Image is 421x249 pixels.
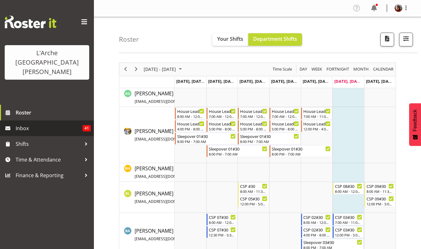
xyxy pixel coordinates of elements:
[367,201,394,206] div: 12:00 PM - 5:00 PM
[301,120,332,132] div: Aizza Garduque"s event - House Leader 06#30 Begin From Friday, August 15, 2025 at 12:00:00 PM GMT...
[301,226,332,238] div: Bibi Ali"s event - CSP 02#30 Begin From Friday, August 15, 2025 at 4:00:00 PM GMT+12:00 Ends At F...
[270,120,300,132] div: Aizza Garduque"s event - House Leader 04#30 Begin From Thursday, August 14, 2025 at 5:00:00 PM GM...
[301,108,332,119] div: Aizza Garduque"s event - House Leader 05#30 Begin From Friday, August 15, 2025 at 7:00:00 AM GMT+...
[272,108,299,114] div: House Leader 03#30
[372,65,395,73] button: Month
[16,155,81,164] span: Time & Attendance
[326,65,350,73] button: Fortnight
[135,236,197,241] span: [EMAIL_ADDRESS][DOMAIN_NAME]
[303,239,362,245] div: Sleepover 03#30
[364,195,395,207] div: Benny Liew"s event - CSP 09#30 Begin From Sunday, August 17, 2025 at 12:00:00 PM GMT+12:00 Ends A...
[135,128,222,142] span: [PERSON_NAME]
[207,108,238,119] div: Aizza Garduque"s event - House Leader 03#30 Begin From Tuesday, August 12, 2025 at 7:00:00 AM GMT...
[395,4,402,12] img: cherri-waata-vale45b4d6aa2776c258a6e23f06169d83f5.png
[209,220,236,225] div: 8:00 AM - 12:00 PM
[16,171,81,180] span: Finance & Reporting
[311,65,323,73] span: Week
[240,195,267,202] div: CSP 05#30
[270,108,300,119] div: Aizza Garduque"s event - House Leader 03#30 Begin From Thursday, August 14, 2025 at 7:00:00 AM GM...
[212,33,248,46] button: Your Shifts
[209,214,236,220] div: CSP 07#30
[238,133,300,145] div: Aizza Garduque"s event - Sleepover 01#30 Begin From Wednesday, August 13, 2025 at 8:00:00 PM GMT+...
[120,63,131,76] div: previous period
[238,195,269,207] div: Benny Liew"s event - CSP 05#30 Begin From Wednesday, August 13, 2025 at 12:00:00 PM GMT+12:00 End...
[209,126,236,131] div: 5:00 PM - 8:00 PM
[409,103,421,146] button: Feedback - Show survey
[238,108,269,119] div: Aizza Garduque"s event - House Leader 03#30 Begin From Wednesday, August 13, 2025 at 7:00:00 AM G...
[272,65,293,73] button: Time Scale
[335,183,362,189] div: CSP 08#30
[119,107,175,163] td: Aizza Garduque resource
[177,120,204,127] div: House Leader 02#30
[352,65,370,73] button: Timeline Month
[119,182,175,213] td: Benny Liew resource
[399,33,413,46] button: Filter Shifts
[135,190,222,205] a: [PERSON_NAME][EMAIL_ADDRESS][DOMAIN_NAME]
[238,120,269,132] div: Aizza Garduque"s event - House Leader 04#30 Begin From Wednesday, August 13, 2025 at 5:00:00 PM G...
[135,199,197,204] span: [EMAIL_ADDRESS][DOMAIN_NAME]
[412,109,418,131] span: Feedback
[177,114,204,119] div: 8:00 AM - 12:00 PM
[334,78,363,84] span: [DATE], [DATE]
[135,99,197,104] span: [EMAIL_ADDRESS][DOMAIN_NAME]
[209,114,236,119] div: 7:00 AM - 12:00 PM
[303,120,331,127] div: House Leader 06#30
[303,232,331,237] div: 4:00 PM - 8:00 PM
[303,126,331,131] div: 12:00 PM - 4:00 PM
[209,151,268,156] div: 8:00 PM - 7:00 AM
[367,183,394,189] div: CSP 09#30
[119,36,139,43] h4: Roster
[364,183,395,194] div: Benny Liew"s event - CSP 09#30 Begin From Sunday, August 17, 2025 at 8:00:00 AM GMT+12:00 Ends At...
[239,78,268,84] span: [DATE], [DATE]
[335,226,362,233] div: CSP 03#30
[16,139,81,149] span: Shifts
[177,108,204,114] div: House Leader 01#30
[176,78,205,84] span: [DATE], [DATE]
[143,65,177,73] span: [DATE] - [DATE]
[353,65,369,73] span: Month
[240,189,267,194] div: 8:00 AM - 11:30 AM
[177,126,204,131] div: 4:00 PM - 8:00 PM
[209,120,236,127] div: House Leader 04#30
[240,114,267,119] div: 7:00 AM - 12:00 PM
[333,226,364,238] div: Bibi Ali"s event - CSP 03#30 Begin From Saturday, August 16, 2025 at 12:00:00 PM GMT+12:00 Ends A...
[209,226,236,233] div: CSP 07#30
[135,127,222,142] a: [PERSON_NAME][EMAIL_ADDRESS][DOMAIN_NAME]
[131,63,141,76] div: next period
[311,65,323,73] button: Timeline Week
[303,220,331,225] div: 8:00 AM - 12:00 PM
[11,48,83,77] div: L'Arche [GEOGRAPHIC_DATA][PERSON_NAME]
[272,151,331,156] div: 8:00 PM - 7:00 AM
[135,227,222,242] span: [PERSON_NAME]
[207,214,238,225] div: Bibi Ali"s event - CSP 07#30 Begin From Tuesday, August 12, 2025 at 8:00:00 AM GMT+12:00 Ends At ...
[299,65,308,73] span: Day
[135,190,222,204] span: [PERSON_NAME]
[135,174,197,179] span: [EMAIL_ADDRESS][DOMAIN_NAME]
[119,88,175,107] td: Adrian Garduque resource
[253,35,297,42] span: Department Shifts
[380,33,394,46] button: Download a PDF of the roster according to the set date range.
[175,120,206,132] div: Aizza Garduque"s event - House Leader 02#30 Begin From Monday, August 11, 2025 at 4:00:00 PM GMT+...
[303,226,331,233] div: CSP 02#30
[335,232,362,237] div: 12:00 PM - 5:00 PM
[16,108,91,117] span: Roster
[175,108,206,119] div: Aizza Garduque"s event - House Leader 01#30 Begin From Monday, August 11, 2025 at 8:00:00 AM GMT+...
[272,65,293,73] span: Time Scale
[271,78,300,84] span: [DATE], [DATE]
[207,145,269,157] div: Aizza Garduque"s event - Sleepover 01#30 Begin From Tuesday, August 12, 2025 at 8:00:00 PM GMT+12...
[143,65,185,73] button: August 2025
[248,33,302,46] button: Department Shifts
[238,183,269,194] div: Benny Liew"s event - CSP #30 Begin From Wednesday, August 13, 2025 at 8:00:00 AM GMT+12:00 Ends A...
[270,145,332,157] div: Aizza Garduque"s event - Sleepover 01#30 Begin From Thursday, August 14, 2025 at 8:00:00 PM GMT+1...
[209,146,268,152] div: Sleepover 01#30
[303,78,331,84] span: [DATE], [DATE]
[132,65,141,73] button: Next
[240,201,267,206] div: 12:00 PM - 5:00 PM
[208,78,237,84] span: [DATE], [DATE]
[135,165,222,180] a: [PERSON_NAME][EMAIL_ADDRESS][DOMAIN_NAME]
[301,214,332,225] div: Bibi Ali"s event - CSP 02#30 Begin From Friday, August 15, 2025 at 8:00:00 AM GMT+12:00 Ends At F...
[141,63,186,76] div: August 11 - 17, 2025
[335,214,362,220] div: CSP 03#30
[135,90,222,104] span: [PERSON_NAME]
[5,16,56,28] img: Rosterit website logo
